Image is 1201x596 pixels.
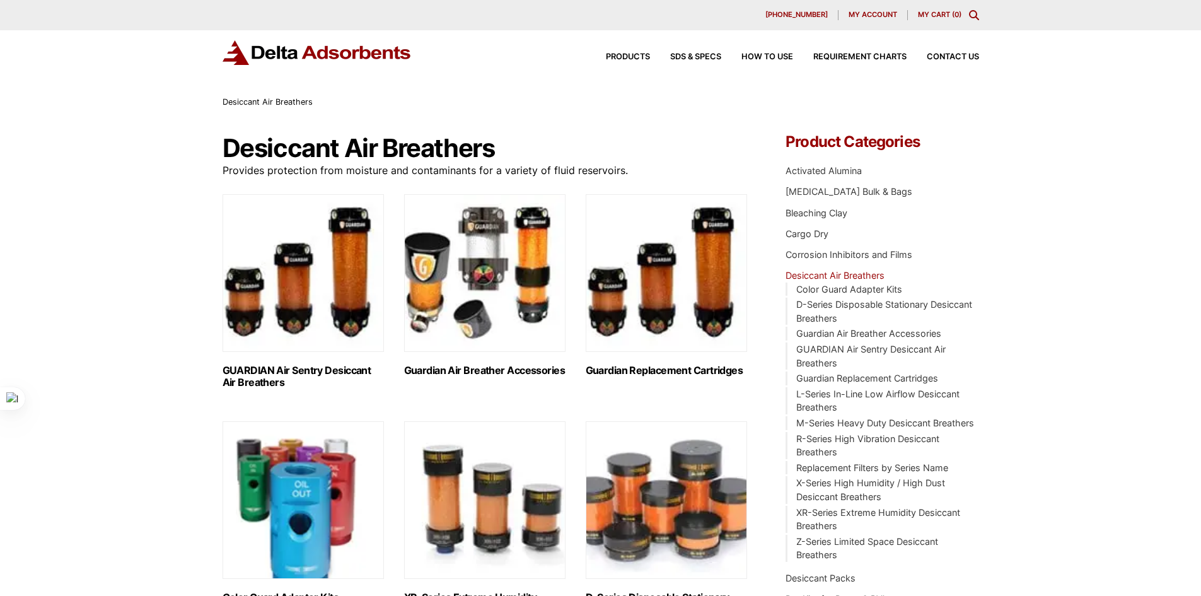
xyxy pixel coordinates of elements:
span: Products [606,53,650,61]
a: Z-Series Limited Space Desiccant Breathers [796,536,938,561]
span: My account [849,11,897,18]
img: Guardian Replacement Cartridges [586,194,747,352]
h2: Guardian Replacement Cartridges [586,365,747,377]
a: Guardian Air Breather Accessories [796,328,941,339]
h4: Product Categories [786,134,978,149]
img: GUARDIAN Air Sentry Desiccant Air Breathers [223,194,384,352]
span: SDS & SPECS [670,53,721,61]
h2: Guardian Air Breather Accessories [404,365,566,377]
a: X-Series High Humidity / High Dust Desiccant Breathers [796,477,945,502]
a: Visit product category Guardian Air Breather Accessories [404,194,566,377]
a: Desiccant Packs [786,573,856,583]
a: Corrosion Inhibitors and Films [786,249,912,260]
p: Provides protection from moisture and contaminants for a variety of fluid reservoirs. [223,162,748,179]
span: How to Use [741,53,793,61]
a: Replacement Filters by Series Name [796,462,948,473]
a: How to Use [721,53,793,61]
img: XR-Series Extreme Humidity Desiccant Breathers [404,421,566,579]
a: Requirement Charts [793,53,907,61]
a: Desiccant Air Breathers [786,270,885,281]
span: Requirement Charts [813,53,907,61]
img: Delta Adsorbents [223,40,412,65]
a: M-Series Heavy Duty Desiccant Breathers [796,418,974,428]
a: Contact Us [907,53,979,61]
a: Activated Alumina [786,165,862,176]
a: GUARDIAN Air Sentry Desiccant Air Breathers [796,344,946,368]
a: My account [838,10,908,20]
a: Products [586,53,650,61]
a: SDS & SPECS [650,53,721,61]
span: [PHONE_NUMBER] [765,11,828,18]
h1: Desiccant Air Breathers [223,134,748,162]
img: Color Guard Adapter Kits [223,421,384,579]
a: Color Guard Adapter Kits [796,284,902,295]
span: Contact Us [927,53,979,61]
a: Bleaching Clay [786,207,847,218]
a: Guardian Replacement Cartridges [796,373,938,383]
a: D-Series Disposable Stationary Desiccant Breathers [796,299,972,324]
a: L-Series In-Line Low Airflow Desiccant Breathers [796,389,960,413]
h2: GUARDIAN Air Sentry Desiccant Air Breathers [223,365,384,389]
span: 0 [954,10,959,19]
a: [MEDICAL_DATA] Bulk & Bags [786,186,912,197]
a: [PHONE_NUMBER] [755,10,838,20]
a: Visit product category GUARDIAN Air Sentry Desiccant Air Breathers [223,194,384,389]
a: Visit product category Guardian Replacement Cartridges [586,194,747,377]
a: My Cart (0) [918,10,961,19]
div: Toggle Modal Content [969,10,979,20]
img: D-Series Disposable Stationary Desiccant Breathers [586,421,747,579]
span: Desiccant Air Breathers [223,97,313,107]
a: Cargo Dry [786,228,828,239]
a: R-Series High Vibration Desiccant Breathers [796,433,939,458]
a: XR-Series Extreme Humidity Desiccant Breathers [796,507,960,532]
img: Guardian Air Breather Accessories [404,194,566,352]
